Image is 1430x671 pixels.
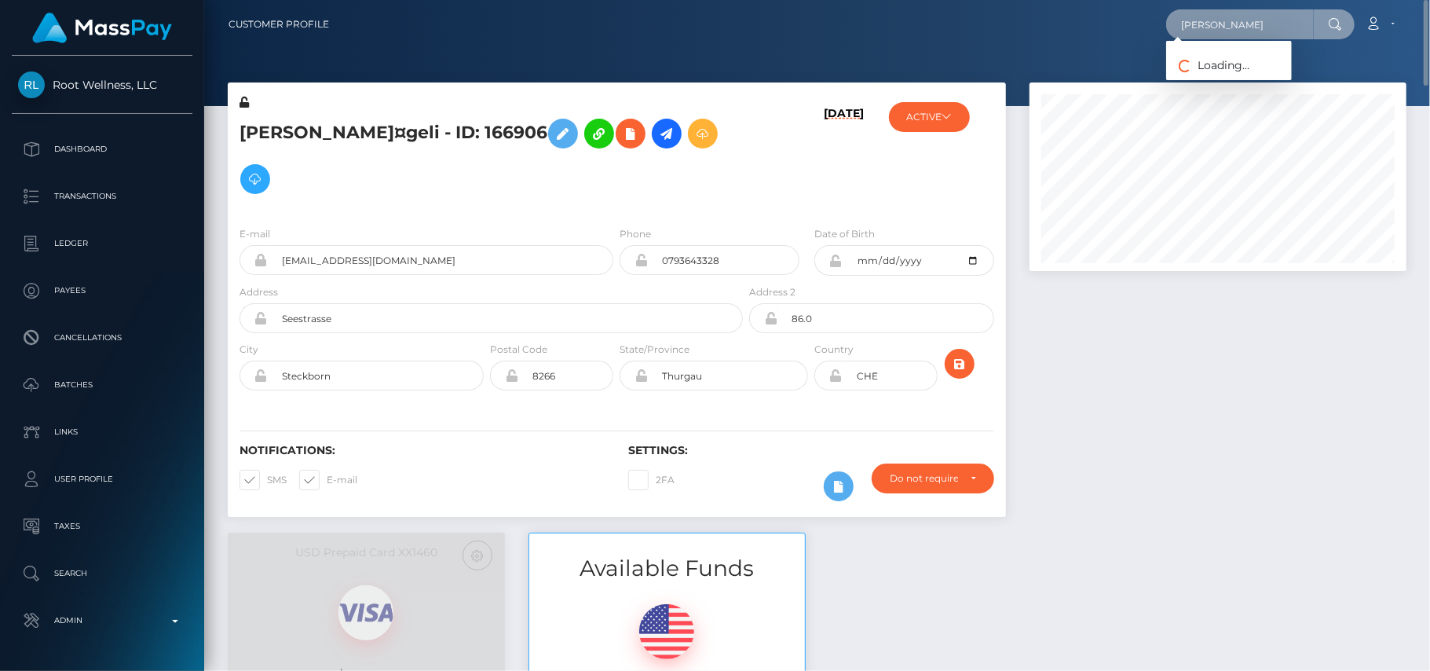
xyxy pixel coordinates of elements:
[18,420,186,444] p: Links
[18,137,186,161] p: Dashboard
[890,472,958,485] div: Do not require
[529,553,805,584] h3: Available Funds
[18,326,186,350] p: Cancellations
[32,13,172,43] img: MassPay Logo
[240,285,278,299] label: Address
[620,227,651,241] label: Phone
[18,515,186,538] p: Taxes
[12,365,192,405] a: Batches
[749,285,795,299] label: Address 2
[628,470,675,490] label: 2FA
[12,78,192,92] span: Root Wellness, LLC
[12,412,192,452] a: Links
[814,227,875,241] label: Date of Birth
[240,470,287,490] label: SMS
[18,467,186,491] p: User Profile
[12,271,192,310] a: Payees
[12,318,192,357] a: Cancellations
[12,460,192,499] a: User Profile
[12,130,192,169] a: Dashboard
[12,224,192,263] a: Ledger
[628,444,993,457] h6: Settings:
[12,507,192,546] a: Taxes
[12,554,192,593] a: Search
[12,601,192,640] a: Admin
[825,107,865,207] h6: [DATE]
[18,562,186,585] p: Search
[12,177,192,216] a: Transactions
[872,464,994,493] button: Do not require
[228,533,505,559] h6: USD Prepaid Card XX1460
[1166,9,1314,39] input: Search...
[240,444,605,457] h6: Notifications:
[229,8,329,41] a: Customer Profile
[639,604,694,659] img: USD.png
[889,102,970,132] button: ACTIVE
[18,71,45,98] img: Root Wellness, LLC
[620,343,689,357] label: State/Province
[240,227,270,241] label: E-mail
[18,185,186,208] p: Transactions
[18,373,186,397] p: Batches
[814,343,854,357] label: Country
[299,470,357,490] label: E-mail
[240,111,734,202] h5: [PERSON_NAME]¤geli - ID: 166906
[652,119,682,148] a: Initiate Payout
[338,585,393,640] img: visa.png
[18,232,186,255] p: Ledger
[240,343,258,357] label: City
[18,609,186,632] p: Admin
[490,343,547,357] label: Postal Code
[1166,58,1249,72] span: Loading...
[18,279,186,302] p: Payees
